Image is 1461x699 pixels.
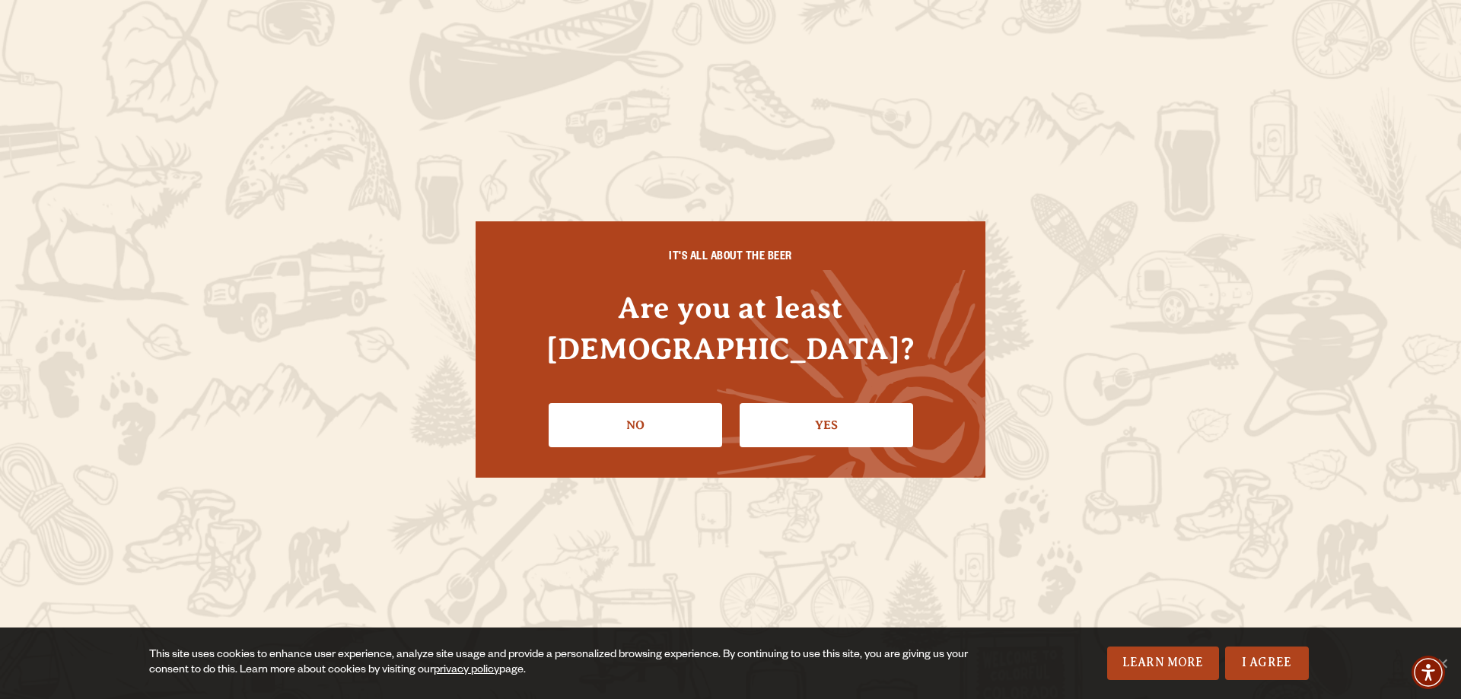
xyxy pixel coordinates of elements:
[1107,647,1219,680] a: Learn More
[149,648,980,678] div: This site uses cookies to enhance user experience, analyze site usage and provide a personalized ...
[434,665,499,677] a: privacy policy
[549,403,722,447] a: No
[1225,647,1309,680] a: I Agree
[740,403,913,447] a: Confirm I'm 21 or older
[506,252,955,265] h6: IT'S ALL ABOUT THE BEER
[506,288,955,368] h4: Are you at least [DEMOGRAPHIC_DATA]?
[1412,656,1445,689] div: Accessibility Menu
